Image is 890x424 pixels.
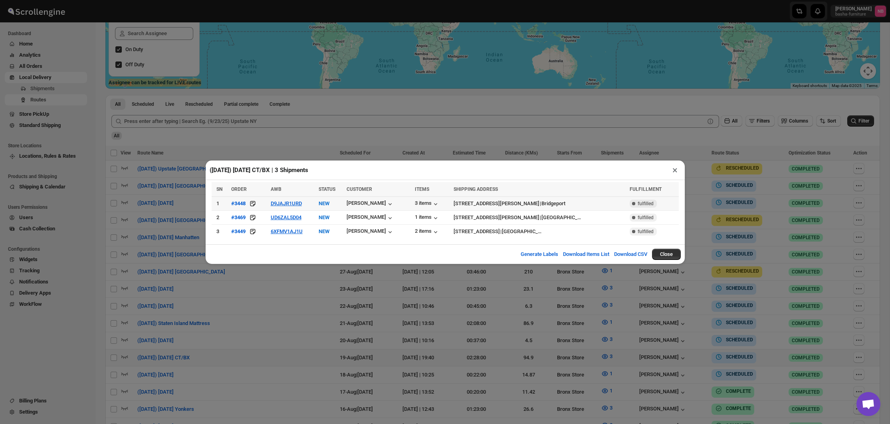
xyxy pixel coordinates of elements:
button: #3449 [231,228,246,236]
button: 3 items [415,200,440,208]
span: ITEMS [415,186,429,192]
div: #3469 [231,214,246,220]
div: | [454,200,625,208]
div: [STREET_ADDRESS][PERSON_NAME] [454,200,539,208]
button: 6XFMV1AJ1U [271,228,303,234]
button: #3469 [231,214,246,222]
span: fulfilled [638,200,654,207]
div: [GEOGRAPHIC_DATA] [541,214,584,222]
div: [STREET_ADDRESS][PERSON_NAME] [454,214,539,222]
button: × [669,164,681,176]
a: Open chat [856,392,880,416]
button: #3448 [231,200,246,208]
button: D9JAJR1URD [271,200,302,206]
button: Generate Labels [516,246,563,262]
span: CUSTOMER [347,186,372,192]
span: SHIPPING ADDRESS [454,186,498,192]
td: 3 [212,224,229,238]
span: AWB [271,186,281,192]
span: NEW [319,228,329,234]
span: fulfilled [638,228,654,235]
div: Bridgeport [541,200,565,208]
span: SN [216,186,222,192]
button: Close [652,249,681,260]
span: NEW [319,214,329,220]
button: Download Items List [558,246,614,262]
span: STATUS [319,186,335,192]
div: | [454,228,625,236]
td: 1 [212,196,229,210]
h2: ([DATE]) [DATE] CT/BX | 3 Shipments [210,166,308,174]
span: fulfilled [638,214,654,221]
button: 1 items [415,214,440,222]
div: | [454,214,625,222]
td: 2 [212,210,229,224]
div: #3448 [231,200,246,206]
button: [PERSON_NAME] [347,214,394,222]
span: ORDER [231,186,247,192]
span: NEW [319,200,329,206]
button: [PERSON_NAME] [347,200,394,208]
button: 2 items [415,228,440,236]
div: #3449 [231,228,246,234]
button: [PERSON_NAME] [347,228,394,236]
button: UD6ZAL5D04 [271,214,301,220]
button: Download CSV [609,246,652,262]
div: [GEOGRAPHIC_DATA] [502,228,544,236]
div: [STREET_ADDRESS] [454,228,500,236]
span: FULFILLMENT [630,186,662,192]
